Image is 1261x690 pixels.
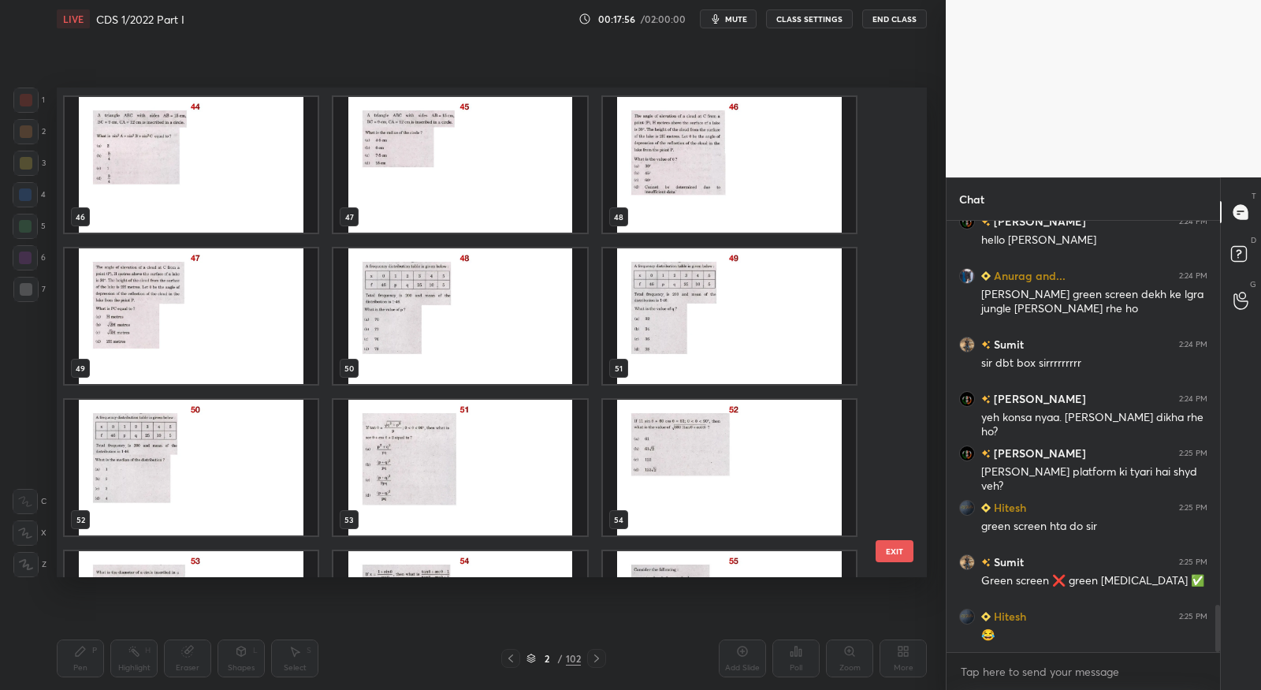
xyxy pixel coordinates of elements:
button: End Class [862,9,927,28]
div: LIVE [57,9,90,28]
h6: Sumit [991,554,1024,570]
img: 175688959358Z3VB.pdf [603,551,856,687]
img: 63821f427c1e4e85bac061cb4881c111.jpg [959,337,975,352]
div: [PERSON_NAME] green screen dekh ke lgra jungle [PERSON_NAME] rhe ho [981,287,1207,317]
div: green screen hta do sir [981,519,1207,535]
span: mute [725,13,747,24]
img: dc05a3ca6fcf49e0b993e2aff3e73f15.jpg [959,446,975,461]
div: 2 [539,654,555,663]
img: 175688959358Z3VB.pdf [333,248,586,384]
img: dc05a3ca6fcf49e0b993e2aff3e73f15.jpg [959,214,975,229]
img: 175688959358Z3VB.pdf [603,97,856,233]
div: grid [947,221,1220,653]
img: 63821f427c1e4e85bac061cb4881c111.jpg [959,554,975,570]
img: 175688959358Z3VB.pdf [603,400,856,535]
div: 2:24 PM [1179,394,1207,404]
img: no-rating-badge.077c3623.svg [981,558,991,567]
h6: Sumit [991,336,1024,352]
div: 2:24 PM [1179,340,1207,349]
div: 2:25 PM [1179,503,1207,513]
div: hello [PERSON_NAME] [981,233,1207,248]
div: 7 [13,277,46,302]
img: Learner_Badge_beginner_1_8b307cf2a0.svg [981,503,991,513]
button: EXIT [876,540,913,562]
img: 175688959358Z3VB.pdf [65,248,318,384]
img: no-rating-badge.077c3623.svg [981,395,991,404]
img: 175688959358Z3VB.pdf [65,400,318,535]
img: 82530134e3804733bf83b44f553e9300.51955040_3 [959,609,975,625]
div: 2:25 PM [1179,612,1207,621]
img: Learner_Badge_beginner_1_8b307cf2a0.svg [981,271,991,281]
div: 6 [13,245,46,270]
button: CLASS SETTINGS [766,9,853,28]
div: X [13,520,46,546]
img: 175688959358Z3VB.pdf [603,248,856,384]
img: no-rating-badge.077c3623.svg [981,341,991,349]
p: G [1250,278,1256,290]
div: 2:25 PM [1179,449,1207,458]
div: 2:24 PM [1179,217,1207,226]
h6: [PERSON_NAME] [991,390,1086,407]
p: Chat [947,178,997,220]
div: Green screen ❌ green [MEDICAL_DATA] ✅ [981,573,1207,589]
div: 3 [13,151,46,176]
img: 175688959358Z3VB.pdf [333,400,586,535]
div: [PERSON_NAME] platform ki tyari hai shyd yeh? [981,464,1207,494]
h6: Anurag and... [991,267,1066,284]
div: 102 [566,651,581,666]
h6: [PERSON_NAME] [991,213,1086,229]
h6: Hitesh [991,608,1026,625]
p: T [1252,190,1256,202]
img: 82530134e3804733bf83b44f553e9300.51955040_3 [959,500,975,516]
div: 2:25 PM [1179,558,1207,567]
img: 9fc587222a2b4560acd4332db02a3a35.jpg [959,268,975,284]
div: Z [13,552,46,577]
h4: CDS 1/2022 Part I [96,12,184,27]
div: sir dbt box sirrrrrrrrr [981,356,1207,371]
div: 5 [13,214,46,239]
h6: [PERSON_NAME] [991,445,1086,461]
img: dc05a3ca6fcf49e0b993e2aff3e73f15.jpg [959,391,975,407]
img: Learner_Badge_beginner_1_8b307cf2a0.svg [981,612,991,621]
button: mute [700,9,757,28]
div: 2 [13,119,46,144]
img: 175688959358Z3VB.pdf [65,551,318,687]
h6: Hitesh [991,499,1026,516]
img: no-rating-badge.077c3623.svg [981,218,991,226]
div: 4 [13,182,46,207]
div: 2:24 PM [1179,271,1207,281]
div: 😂 [981,628,1207,643]
div: 1 [13,88,45,113]
div: grid [57,88,899,577]
div: C [13,489,46,514]
img: 175688959358Z3VB.pdf [333,97,586,233]
img: no-rating-badge.077c3623.svg [981,449,991,458]
img: 175688959358Z3VB.pdf [65,97,318,233]
img: 175688959358Z3VB.pdf [333,551,586,687]
div: yeh konsa nyaa. [PERSON_NAME] dikha rhe ho? [981,410,1207,440]
p: D [1251,234,1256,246]
div: / [558,654,563,663]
